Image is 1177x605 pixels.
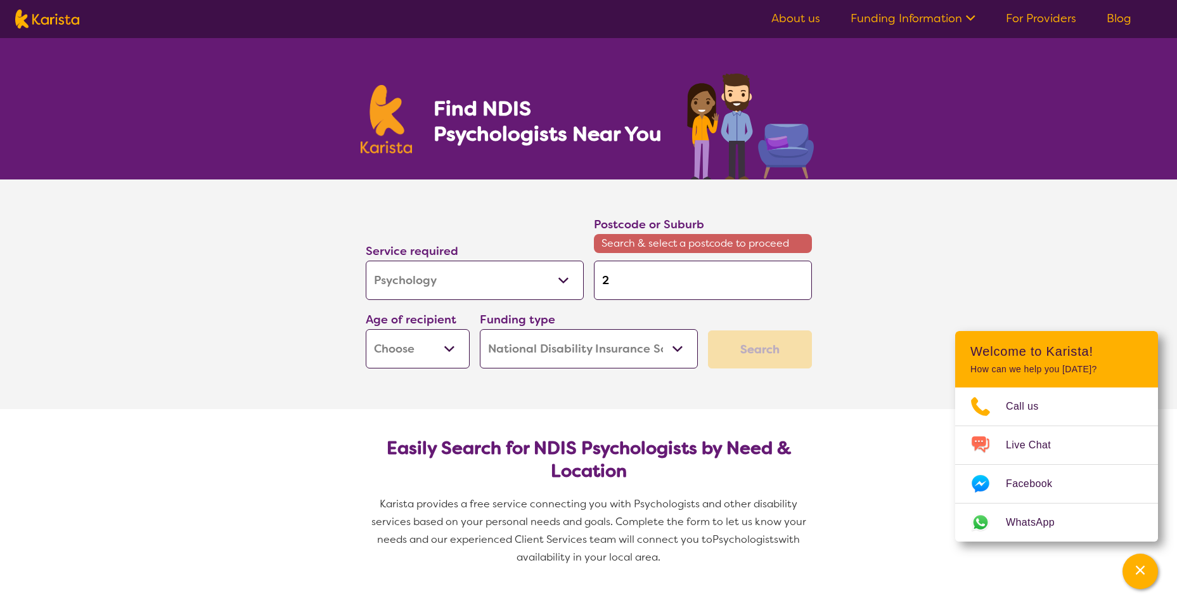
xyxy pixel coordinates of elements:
img: psychology [683,68,817,179]
label: Age of recipient [366,312,456,327]
a: For Providers [1006,11,1076,26]
label: Funding type [480,312,555,327]
img: Karista logo [361,85,413,153]
span: Karista provides a free service connecting you with Psychologists and other disability services b... [371,497,809,546]
label: Postcode or Suburb [594,217,704,232]
h1: Find NDIS Psychologists Near You [434,96,668,146]
p: How can we help you [DATE]? [970,364,1143,375]
img: Karista logo [15,10,79,29]
a: Blog [1107,11,1131,26]
label: Service required [366,244,458,259]
span: Search & select a postcode to proceed [594,234,812,253]
span: WhatsApp [1006,513,1070,532]
span: Call us [1006,397,1054,416]
a: Funding Information [851,11,975,26]
h2: Easily Search for NDIS Psychologists by Need & Location [376,437,802,483]
ul: Choose channel [955,387,1158,542]
span: Psychologists [712,533,778,546]
div: Channel Menu [955,331,1158,542]
a: Web link opens in a new tab. [955,504,1158,542]
button: Channel Menu [1122,554,1158,589]
input: Type [594,261,812,300]
a: About us [771,11,820,26]
span: Facebook [1006,474,1067,493]
span: Live Chat [1006,436,1066,455]
h2: Welcome to Karista! [970,344,1143,359]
